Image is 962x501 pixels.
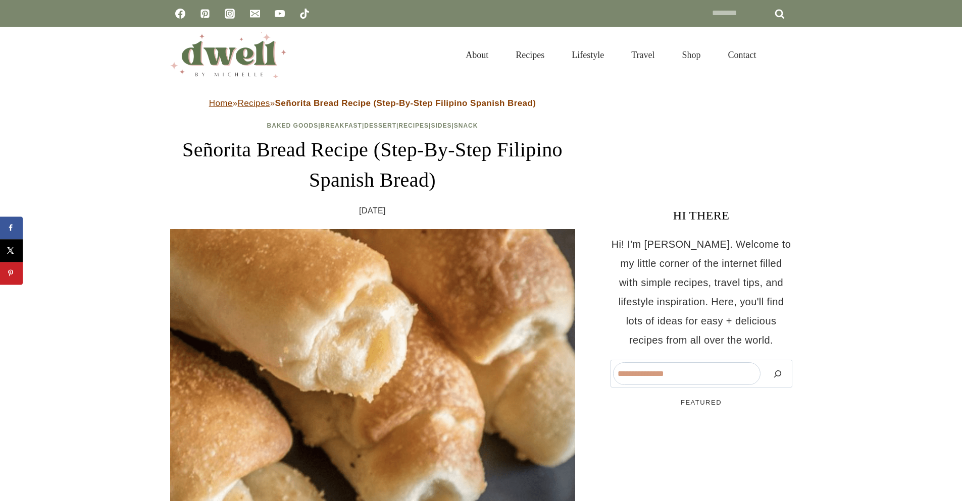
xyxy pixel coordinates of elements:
strong: Señorita Bread Recipe (Step-By-Step Filipino Spanish Bread) [275,98,536,108]
a: About [452,37,502,73]
a: Instagram [220,4,240,24]
nav: Primary Navigation [452,37,770,73]
h1: Señorita Bread Recipe (Step-By-Step Filipino Spanish Bread) [170,135,575,195]
a: Facebook [170,4,190,24]
span: | | | | | [267,122,478,129]
a: Sides [431,122,451,129]
a: Dessert [364,122,396,129]
a: Recipes [398,122,429,129]
button: Search [766,362,790,385]
span: » » [209,98,536,108]
time: [DATE] [359,203,386,218]
a: Travel [618,37,668,73]
a: Pinterest [195,4,215,24]
img: DWELL by michelle [170,32,286,78]
a: Contact [715,37,770,73]
a: YouTube [270,4,290,24]
a: Shop [668,37,714,73]
a: Email [245,4,265,24]
a: Home [209,98,233,108]
a: Baked Goods [267,122,319,129]
h3: HI THERE [611,206,792,225]
a: Recipes [502,37,558,73]
a: Snack [454,122,478,129]
a: Recipes [238,98,270,108]
button: View Search Form [775,46,792,64]
a: Breakfast [321,122,362,129]
a: TikTok [294,4,315,24]
a: Lifestyle [558,37,618,73]
p: Hi! I'm [PERSON_NAME]. Welcome to my little corner of the internet filled with simple recipes, tr... [611,235,792,350]
h5: FEATURED [611,398,792,408]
